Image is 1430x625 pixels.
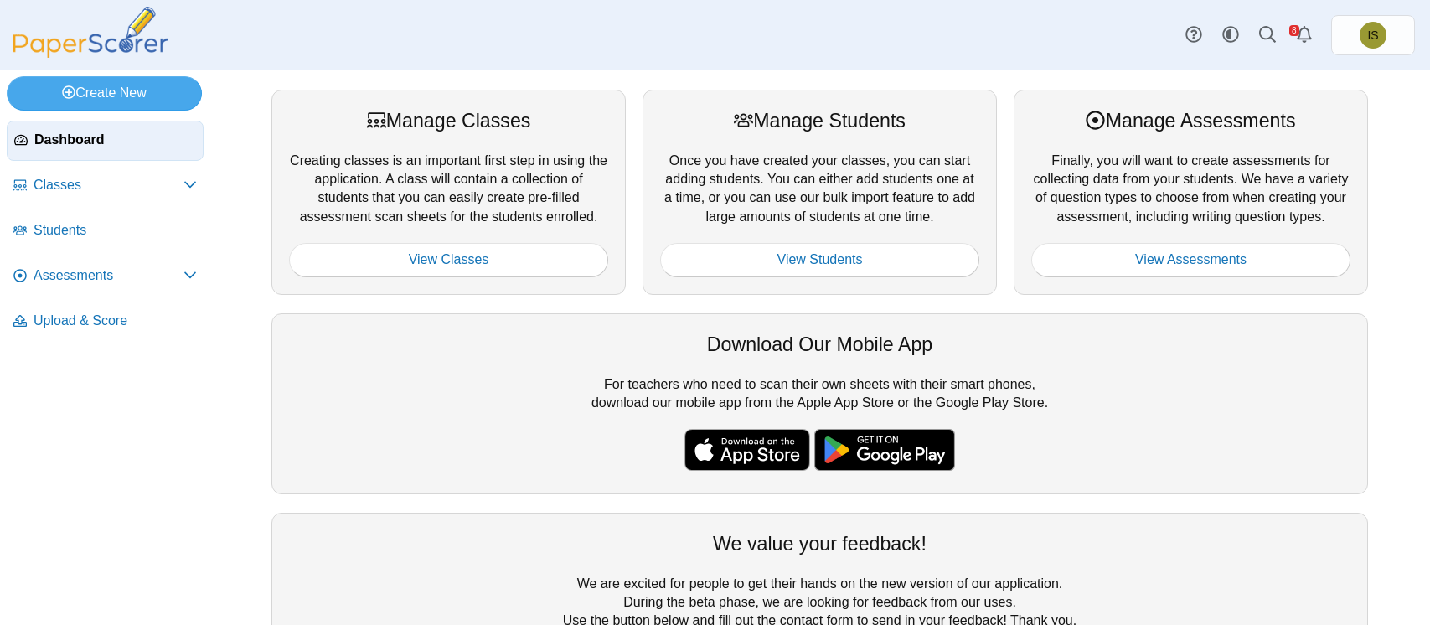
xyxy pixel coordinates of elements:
[34,221,197,240] span: Students
[1331,15,1415,55] a: Isaiah Sexton
[7,76,202,110] a: Create New
[271,90,626,294] div: Creating classes is an important first step in using the application. A class will contain a coll...
[34,266,183,285] span: Assessments
[1031,107,1350,134] div: Manage Assessments
[289,107,608,134] div: Manage Classes
[1031,243,1350,276] a: View Assessments
[7,166,204,206] a: Classes
[1360,22,1386,49] span: Isaiah Sexton
[271,313,1368,494] div: For teachers who need to scan their own sheets with their smart phones, download our mobile app f...
[660,107,979,134] div: Manage Students
[7,121,204,161] a: Dashboard
[289,530,1350,557] div: We value your feedback!
[7,7,174,58] img: PaperScorer
[684,429,810,471] img: apple-store-badge.svg
[7,302,204,342] a: Upload & Score
[7,46,174,60] a: PaperScorer
[34,312,197,330] span: Upload & Score
[1014,90,1368,294] div: Finally, you will want to create assessments for collecting data from your students. We have a va...
[34,131,196,149] span: Dashboard
[1367,29,1378,41] span: Isaiah Sexton
[660,243,979,276] a: View Students
[1286,17,1323,54] a: Alerts
[34,176,183,194] span: Classes
[289,331,1350,358] div: Download Our Mobile App
[814,429,955,471] img: google-play-badge.png
[7,211,204,251] a: Students
[643,90,997,294] div: Once you have created your classes, you can start adding students. You can either add students on...
[7,256,204,297] a: Assessments
[289,243,608,276] a: View Classes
